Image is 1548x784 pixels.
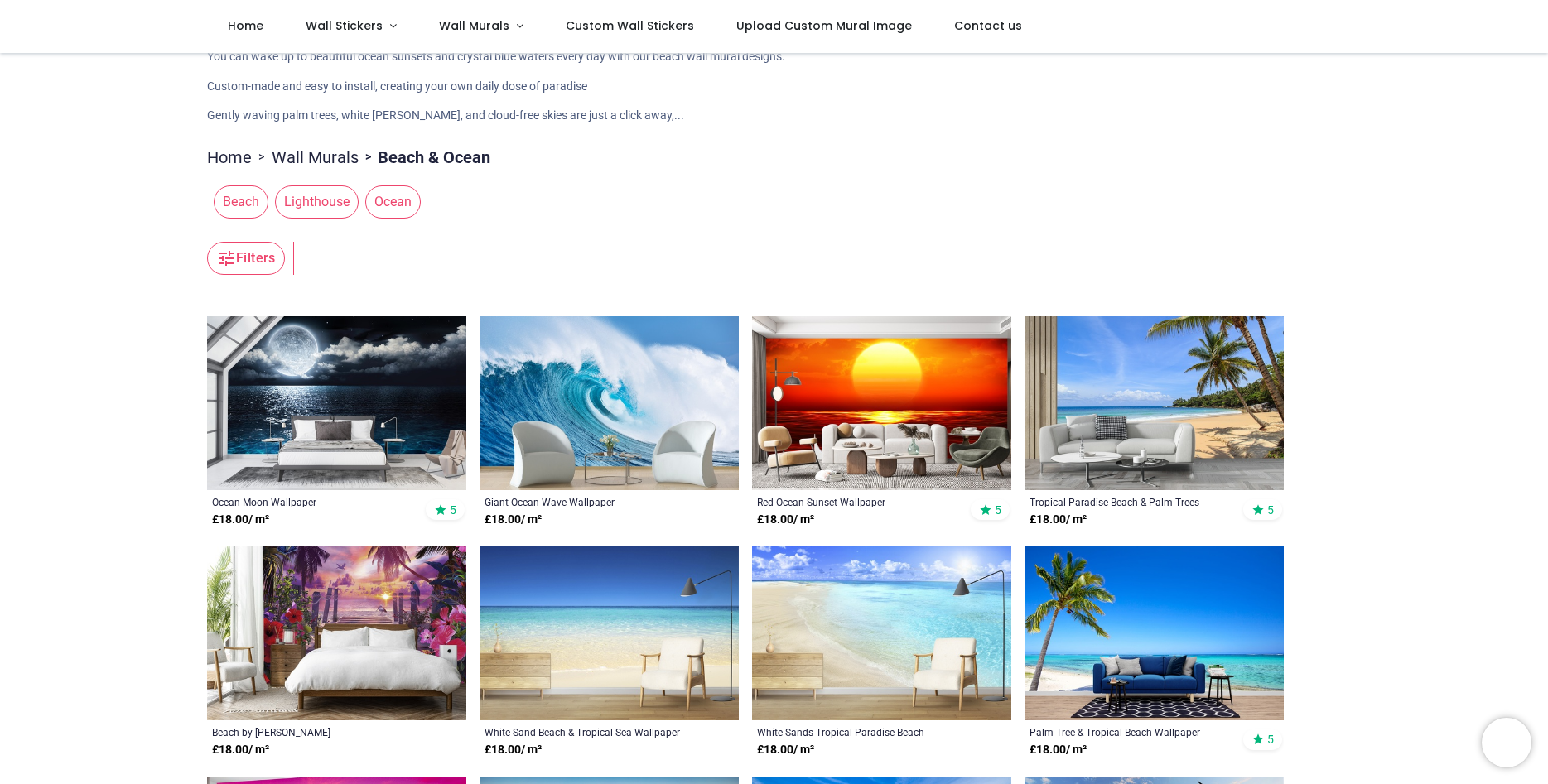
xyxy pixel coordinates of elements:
[757,495,957,508] a: Red Ocean Sunset Wallpaper
[1267,732,1274,747] span: 5
[207,546,466,720] img: Beach Wall Mural by David Penfound
[752,546,1011,720] img: White Sands Tropical Paradise Beach Wall Mural Wallpaper
[954,17,1022,34] span: Contact us
[212,742,269,758] strong: £ 18.00 / m²
[1030,495,1229,508] a: Tropical Paradise Beach & Palm Trees Wallpaper
[306,17,383,34] span: Wall Stickers
[212,495,412,508] a: Ocean Moon Wallpaper
[359,185,421,219] button: Ocean
[1025,546,1284,720] img: Palm Tree & Tropical Beach Wall Mural Wallpaper
[207,49,1342,65] p: You can wake up to beautiful ocean sunsets and crystal blue waters every day with our beach wall ...
[1025,316,1284,490] img: Tropical Paradise Beach & Palm Trees Wall Mural Wallpaper
[485,742,542,758] strong: £ 18.00 / m²
[359,146,490,169] li: Beach & Ocean
[1030,725,1229,738] a: Palm Tree & Tropical Beach Wallpaper
[275,185,359,219] span: Lighthouse
[207,108,1342,124] p: Gently waving palm trees, white [PERSON_NAME], and cloud-free skies are just a click away,...
[566,17,694,34] span: Custom Wall Stickers
[1030,512,1087,528] strong: £ 18.00 / m²
[736,17,912,34] span: Upload Custom Mural Image
[480,316,739,490] img: Giant Ocean Wave Wall Mural Wallpaper
[995,503,1001,517] span: 5
[450,503,456,517] span: 5
[1030,742,1087,758] strong: £ 18.00 / m²
[272,146,359,169] a: Wall Murals
[365,185,421,219] span: Ocean
[480,546,739,720] img: White Sand Beach & Tropical Sea Wall Mural Wallpaper
[252,149,272,166] span: >
[1482,718,1531,767] iframe: Brevo live chat
[757,512,814,528] strong: £ 18.00 / m²
[1267,503,1274,517] span: 5
[212,725,412,738] a: Beach by [PERSON_NAME]
[228,17,263,34] span: Home
[214,185,268,219] span: Beach
[757,742,814,758] strong: £ 18.00 / m²
[757,725,957,738] a: White Sands Tropical Paradise Beach Wallpaper
[207,146,252,169] a: Home
[207,316,466,490] img: Ocean Moon Wall Mural Wallpaper
[439,17,509,34] span: Wall Murals
[485,495,684,508] a: Giant Ocean Wave Wallpaper
[268,185,359,219] button: Lighthouse
[752,316,1011,490] img: Red Ocean Sunset Wall Mural Wallpaper
[207,79,1342,95] p: Custom-made and easy to install, creating your own daily dose of paradise
[207,242,285,275] button: Filters
[212,512,269,528] strong: £ 18.00 / m²
[485,512,542,528] strong: £ 18.00 / m²
[207,185,268,219] button: Beach
[485,725,684,738] a: White Sand Beach & Tropical Sea Wallpaper
[359,149,378,166] span: >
